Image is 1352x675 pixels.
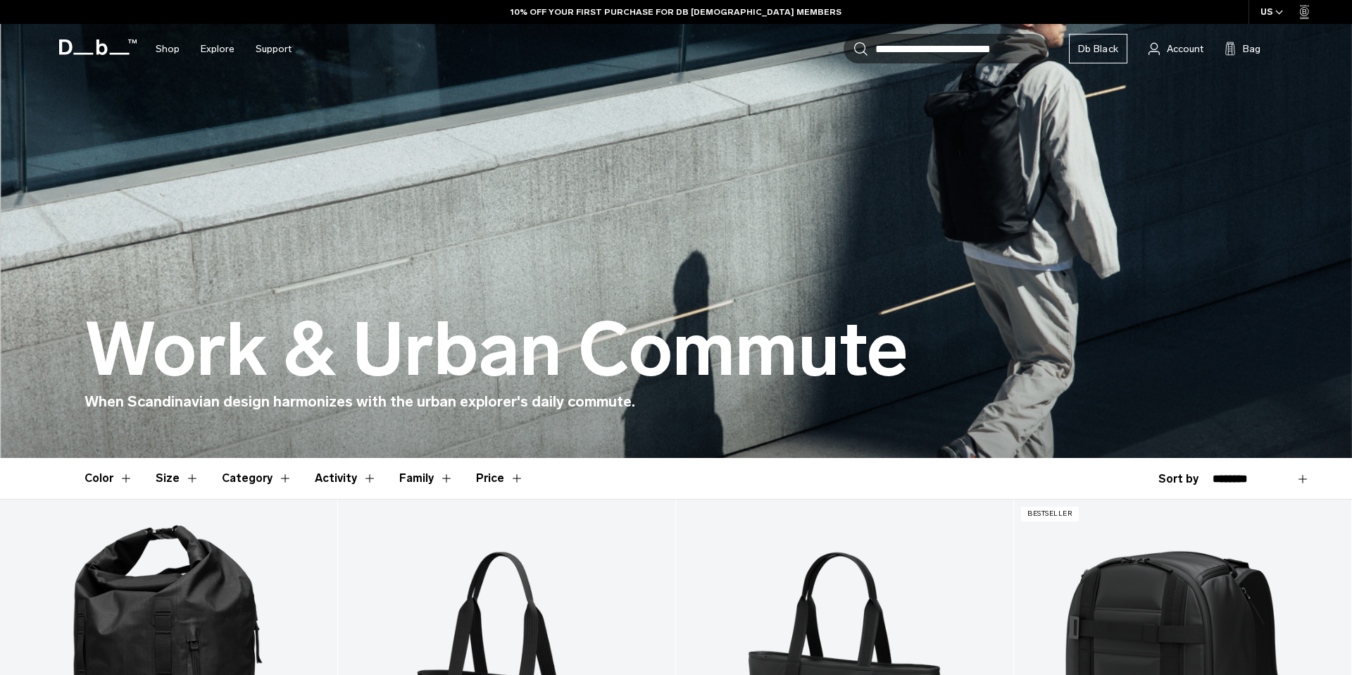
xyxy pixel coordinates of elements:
span: Bag [1243,42,1260,56]
button: Bag [1225,40,1260,57]
a: Shop [156,24,180,74]
button: Toggle Filter [156,458,199,499]
button: Toggle Filter [222,458,292,499]
a: Account [1148,40,1203,57]
span: When Scandinavian design harmonizes with the urban explorer's daily commute. [84,392,635,410]
a: 10% OFF YOUR FIRST PURCHASE FOR DB [DEMOGRAPHIC_DATA] MEMBERS [511,6,841,18]
a: Support [256,24,292,74]
nav: Main Navigation [145,24,302,74]
button: Toggle Filter [315,458,377,499]
h1: Work & Urban Commute [84,309,908,391]
a: Explore [201,24,234,74]
button: Toggle Filter [84,458,133,499]
span: Account [1167,42,1203,56]
button: Toggle Filter [399,458,453,499]
p: Bestseller [1021,507,1079,521]
button: Toggle Price [476,458,524,499]
a: Db Black [1069,34,1127,63]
